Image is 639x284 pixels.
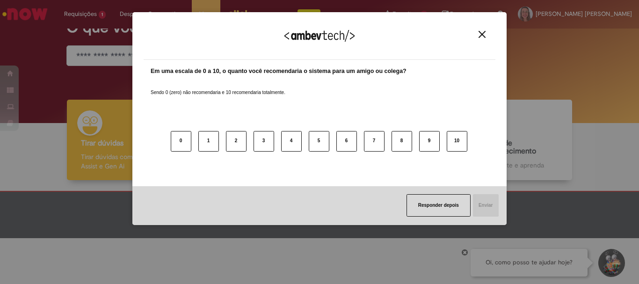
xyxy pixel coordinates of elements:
button: Close [476,30,488,38]
button: Responder depois [407,194,471,217]
button: 2 [226,131,247,152]
button: 0 [171,131,191,152]
button: 8 [392,131,412,152]
label: Em uma escala de 0 a 10, o quanto você recomendaria o sistema para um amigo ou colega? [151,67,407,76]
button: 3 [254,131,274,152]
button: 6 [336,131,357,152]
button: 10 [447,131,467,152]
label: Sendo 0 (zero) não recomendaria e 10 recomendaria totalmente. [151,78,285,96]
button: 9 [419,131,440,152]
button: 5 [309,131,329,152]
button: 7 [364,131,385,152]
img: Logo Ambevtech [284,30,355,42]
img: Close [479,31,486,38]
button: 4 [281,131,302,152]
button: 1 [198,131,219,152]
